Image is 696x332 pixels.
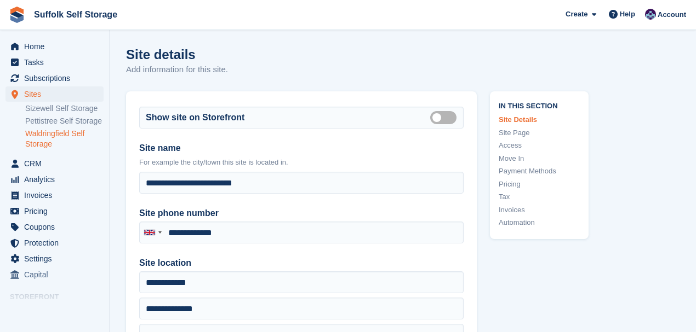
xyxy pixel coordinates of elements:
[140,222,165,243] div: United Kingdom: +44
[5,251,104,266] a: menu
[499,140,580,151] a: Access
[24,86,90,102] span: Sites
[24,203,90,219] span: Pricing
[9,7,25,23] img: stora-icon-8386f47178a22dfd0bd8f6a31ec36ba5ce8667c1dd55bd0f319d3a0aa187defe.svg
[499,179,580,190] a: Pricing
[5,55,104,70] a: menu
[5,39,104,54] a: menu
[658,9,686,20] span: Account
[499,114,580,125] a: Site Details
[24,251,90,266] span: Settings
[139,207,464,220] label: Site phone number
[146,111,244,124] label: Show site on Storefront
[430,117,461,118] label: Is public
[5,188,104,203] a: menu
[126,47,228,62] h1: Site details
[25,129,104,149] a: Waldringfield Self Storage
[24,267,90,282] span: Capital
[24,235,90,251] span: Protection
[25,116,104,126] a: Pettistree Self Storage
[139,257,464,270] label: Site location
[10,292,109,302] span: Storefront
[5,305,104,321] a: menu
[5,219,104,235] a: menu
[5,71,104,86] a: menu
[90,306,104,319] a: Preview store
[126,63,228,76] p: Add information for this site.
[5,156,104,171] a: menu
[5,203,104,219] a: menu
[499,100,580,110] span: In this section
[499,153,580,164] a: Move In
[25,103,104,114] a: Sizewell Self Storage
[24,219,90,235] span: Coupons
[5,86,104,102] a: menu
[24,39,90,54] span: Home
[5,267,104,282] a: menu
[566,9,587,20] span: Create
[499,217,580,228] a: Automation
[499,166,580,177] a: Payment Methods
[645,9,656,20] img: William Notcutt
[620,9,635,20] span: Help
[24,188,90,203] span: Invoices
[24,71,90,86] span: Subscriptions
[24,55,90,70] span: Tasks
[30,5,122,24] a: Suffolk Self Storage
[139,142,464,155] label: Site name
[499,205,580,215] a: Invoices
[5,235,104,251] a: menu
[24,156,90,171] span: CRM
[5,172,104,187] a: menu
[499,191,580,202] a: Tax
[139,157,464,168] p: For example the city/town this site is located in.
[24,305,90,321] span: Online Store
[499,127,580,138] a: Site Page
[24,172,90,187] span: Analytics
